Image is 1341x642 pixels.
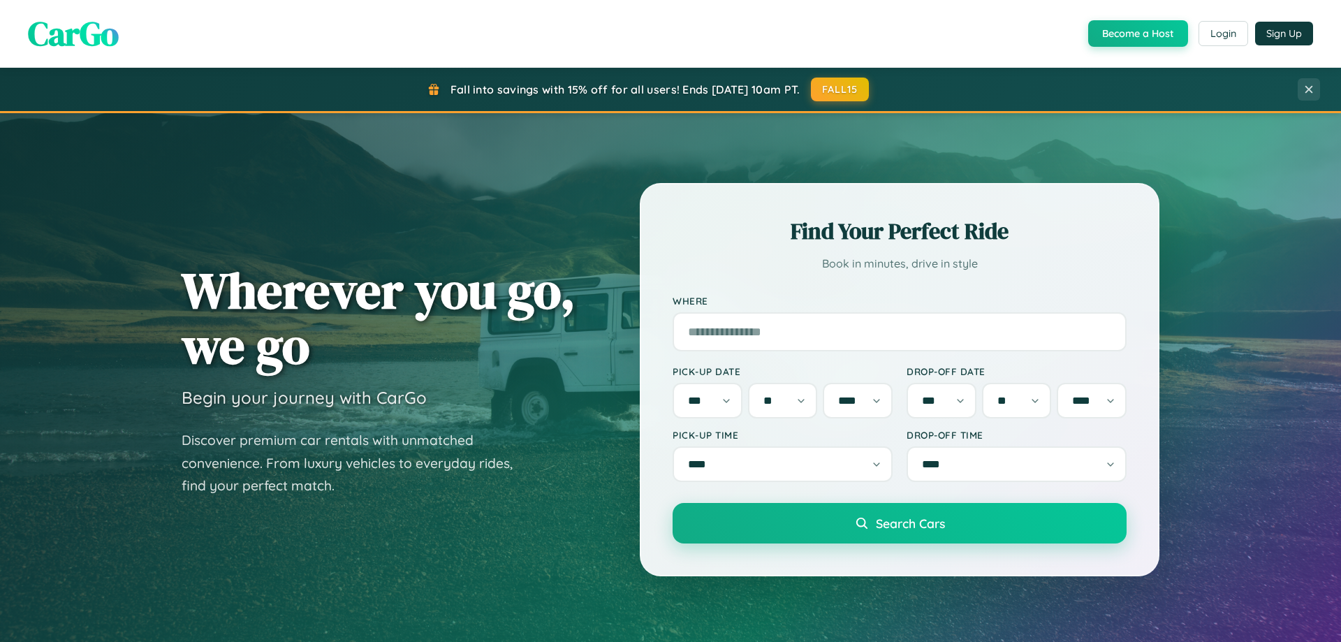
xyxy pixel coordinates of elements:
button: Sign Up [1255,22,1313,45]
p: Discover premium car rentals with unmatched convenience. From luxury vehicles to everyday rides, ... [182,429,531,497]
button: Become a Host [1088,20,1188,47]
label: Pick-up Time [673,429,893,441]
h3: Begin your journey with CarGo [182,387,427,408]
label: Drop-off Date [907,365,1127,377]
label: Pick-up Date [673,365,893,377]
span: Search Cars [876,516,945,531]
span: CarGo [28,10,119,57]
label: Where [673,295,1127,307]
p: Book in minutes, drive in style [673,254,1127,274]
button: Login [1199,21,1248,46]
button: FALL15 [811,78,870,101]
label: Drop-off Time [907,429,1127,441]
button: Search Cars [673,503,1127,543]
h1: Wherever you go, we go [182,263,576,373]
span: Fall into savings with 15% off for all users! Ends [DATE] 10am PT. [450,82,800,96]
h2: Find Your Perfect Ride [673,216,1127,247]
